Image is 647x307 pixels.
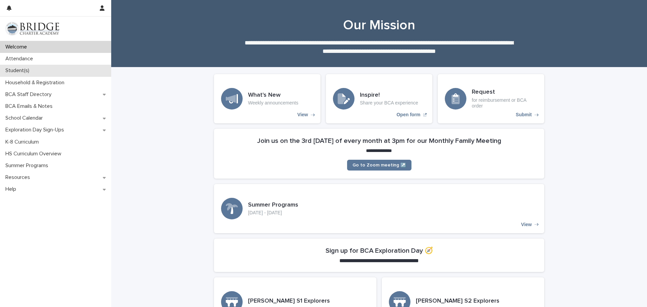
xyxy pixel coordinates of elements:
img: V1C1m3IdTEidaUdm9Hs0 [5,22,59,35]
p: Resources [3,174,35,181]
p: [DATE] - [DATE] [248,210,298,216]
p: Student(s) [3,67,35,74]
h3: [PERSON_NAME] S2 Explorers [416,298,499,305]
a: Submit [438,74,544,123]
a: View [214,184,544,233]
p: Weekly announcements [248,100,298,106]
p: HS Curriculum Overview [3,151,67,157]
p: Share your BCA experience [360,100,418,106]
span: Go to Zoom meeting ↗️ [352,163,406,167]
p: Attendance [3,56,38,62]
p: View [521,222,532,227]
p: BCA Staff Directory [3,91,57,98]
p: Household & Registration [3,80,70,86]
a: Open form [326,74,432,123]
p: Exploration Day Sign-Ups [3,127,69,133]
p: School Calendar [3,115,48,121]
p: K-8 Curriculum [3,139,44,145]
h3: Request [472,89,537,96]
p: Summer Programs [3,162,54,169]
p: BCA Emails & Notes [3,103,58,110]
h3: What's New [248,92,298,99]
p: for reimbursement or BCA order [472,97,537,109]
p: Submit [516,112,532,118]
h2: Join us on the 3rd [DATE] of every month at 3pm for our Monthly Family Meeting [257,137,501,145]
p: Open form [397,112,421,118]
h2: Sign up for BCA Exploration Day 🧭 [326,247,433,255]
a: View [214,74,320,123]
a: Go to Zoom meeting ↗️ [347,160,411,171]
h1: Our Mission [214,17,544,33]
p: Welcome [3,44,32,50]
p: View [297,112,308,118]
p: Help [3,186,22,192]
h3: Inspire! [360,92,418,99]
h3: [PERSON_NAME] S1 Explorers [248,298,330,305]
h3: Summer Programs [248,202,298,209]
